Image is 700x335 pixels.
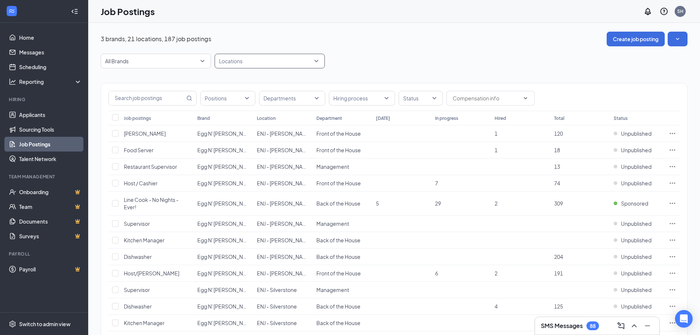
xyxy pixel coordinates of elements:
[316,115,342,121] div: Department
[257,180,365,186] span: ENJ - [PERSON_NAME][GEOGRAPHIC_DATA]
[194,298,253,315] td: Egg N' Joe
[253,175,313,192] td: ENJ - Fulton Ranch
[621,236,651,244] span: Unpublished
[9,78,16,85] svg: Analysis
[19,45,82,60] a: Messages
[316,147,361,153] span: Front of the House
[643,7,652,16] svg: Notifications
[9,174,80,180] div: Team Management
[669,303,676,310] svg: Ellipses
[194,175,253,192] td: Egg N' Joe
[491,111,550,125] th: Hired
[313,158,372,175] td: Management
[197,270,255,277] span: Egg N' [PERSON_NAME]
[554,303,563,310] span: 125
[313,125,372,142] td: Front of the House
[124,286,150,293] span: Supervisor
[669,220,676,227] svg: Ellipses
[124,180,158,186] span: Host / Cashier
[316,237,360,243] span: Back of the House
[313,282,372,298] td: Management
[19,262,82,277] a: PayrollCrown
[19,214,82,229] a: DocumentsCrown
[495,130,498,137] span: 1
[194,315,253,331] td: Egg N' Joe
[313,192,372,215] td: Back of the House
[197,180,255,186] span: Egg N' [PERSON_NAME]
[431,111,491,125] th: In progress
[313,315,372,331] td: Back of the House
[124,237,165,243] span: Kitchen Manager
[669,179,676,187] svg: Ellipses
[257,115,276,121] div: Location
[621,286,651,293] span: Unpublished
[669,130,676,137] svg: Ellipses
[257,303,297,310] span: ENJ - Silverstone
[194,215,253,232] td: Egg N' Joe
[642,320,653,332] button: Minimize
[197,237,255,243] span: Egg N' [PERSON_NAME]
[197,115,210,121] div: Brand
[313,215,372,232] td: Management
[668,32,688,46] button: SmallChevronDown
[621,146,651,154] span: Unpublished
[372,111,432,125] th: [DATE]
[71,8,78,15] svg: Collapse
[313,232,372,249] td: Back of the House
[495,270,498,277] span: 2
[124,303,152,310] span: Dishwasher
[554,180,560,186] span: 74
[495,303,498,310] span: 4
[675,310,693,328] div: Open Intercom Messenger
[669,286,676,293] svg: Ellipses
[124,220,150,227] span: Supervisor
[316,320,360,326] span: Back of the House
[101,35,211,43] p: 3 brands, 21 locations, 187 job postings
[554,163,560,170] span: 13
[197,303,255,310] span: Egg N' [PERSON_NAME]
[674,35,681,43] svg: SmallChevronDown
[669,253,676,260] svg: Ellipses
[197,163,255,170] span: Egg N' [PERSON_NAME]
[124,115,151,121] div: Job postings
[194,192,253,215] td: Egg N' Joe
[554,147,560,153] span: 18
[197,286,255,293] span: Egg N' [PERSON_NAME]
[101,5,155,18] h1: Job Postings
[435,270,438,277] span: 6
[253,282,313,298] td: ENJ - Silverstone
[621,130,651,137] span: Unpublished
[197,200,255,207] span: Egg N' [PERSON_NAME]
[19,60,82,74] a: Scheduling
[253,192,313,215] td: ENJ - Fulton Ranch
[257,130,365,137] span: ENJ - [PERSON_NAME][GEOGRAPHIC_DATA]
[669,200,676,207] svg: Ellipses
[554,253,563,260] span: 204
[669,319,676,327] svg: Ellipses
[621,303,651,310] span: Unpublished
[19,199,82,214] a: TeamCrown
[376,200,379,207] span: 5
[313,175,372,192] td: Front of the House
[19,137,82,152] a: Job Postings
[615,320,627,332] button: ComposeMessage
[590,323,596,329] div: 88
[257,163,365,170] span: ENJ - [PERSON_NAME][GEOGRAPHIC_DATA]
[316,163,349,170] span: Management
[124,130,166,137] span: [PERSON_NAME]
[257,320,297,326] span: ENJ - Silverstone
[523,95,528,101] svg: ChevronDown
[630,321,639,330] svg: ChevronUp
[316,253,360,260] span: Back of the House
[9,96,80,103] div: Hiring
[257,286,297,293] span: ENJ - Silverstone
[669,270,676,277] svg: Ellipses
[316,286,349,293] span: Management
[621,253,651,260] span: Unpublished
[124,320,165,326] span: Kitchen Manager
[313,249,372,265] td: Back of the House
[554,130,563,137] span: 120
[628,320,640,332] button: ChevronUp
[253,232,313,249] td: ENJ - Fulton Ranch
[19,320,71,328] div: Switch to admin view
